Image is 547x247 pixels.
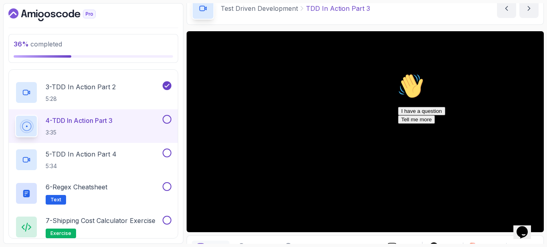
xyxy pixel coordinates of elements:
button: 5-TDD In Action Part 45:34 [15,149,171,171]
p: Test Driven Development [221,4,298,13]
span: exercise [50,230,71,237]
p: 5:34 [46,162,117,170]
span: Hi! How can we help? [3,24,79,30]
iframe: chat widget [395,70,539,211]
button: 4-TDD In Action Part 33:35 [15,115,171,137]
button: Tell me more [3,45,40,54]
p: 6 - Regex Cheatsheet [46,182,107,192]
a: Dashboard [8,8,114,21]
iframe: 4 - TDD In Action Part 3 [187,31,544,232]
span: Text [50,197,61,203]
p: 5 - TDD In Action Part 4 [46,149,117,159]
button: 7-Shipping Cost Calculator Exerciseexercise [15,216,171,238]
button: 6-Regex CheatsheetText [15,182,171,205]
div: 👋Hi! How can we help?I have a questionTell me more [3,3,147,54]
p: 5:28 [46,95,116,103]
button: 3-TDD In Action Part 25:28 [15,81,171,104]
p: 3 - TDD In Action Part 2 [46,82,116,92]
img: :wave: [3,3,29,29]
p: 7 - Shipping Cost Calculator Exercise [46,216,155,225]
p: TDD In Action Part 3 [306,4,370,13]
button: I have a question [3,37,50,45]
iframe: chat widget [513,215,539,239]
p: 4 - TDD In Action Part 3 [46,116,113,125]
p: 3:35 [46,129,113,137]
span: 36 % [14,40,29,48]
span: completed [14,40,62,48]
